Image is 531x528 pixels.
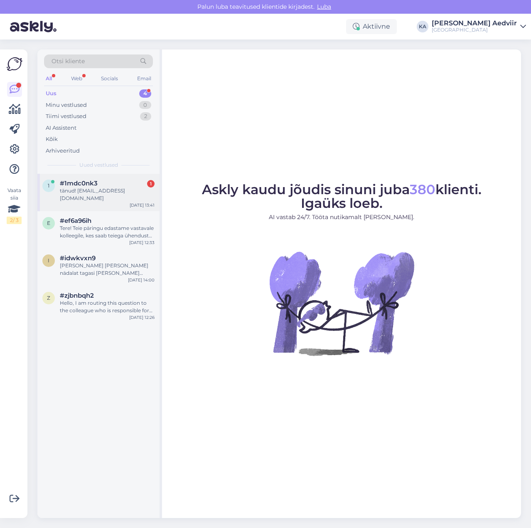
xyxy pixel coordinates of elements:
div: Email [135,73,153,84]
div: 2 [140,112,151,121]
div: Minu vestlused [46,101,87,109]
span: e [47,220,50,226]
div: Web [69,73,84,84]
div: [DATE] 14:00 [128,277,155,283]
div: [DATE] 12:26 [129,314,155,321]
p: AI vastab 24/7. Tööta nutikamalt [PERSON_NAME]. [202,213,482,222]
img: No Chat active [267,228,416,378]
span: 380 [410,181,435,197]
div: AI Assistent [46,124,76,132]
span: #1mdc0nk3 [60,180,98,187]
span: Luba [315,3,334,10]
div: Arhiveeritud [46,147,80,155]
div: 0 [139,101,151,109]
div: [DATE] 13:41 [130,202,155,208]
div: Vaata siia [7,187,22,224]
div: Kõik [46,135,58,143]
span: #zjbnbqh2 [60,292,94,299]
div: [PERSON_NAME] Aedviir [432,20,517,27]
div: [GEOGRAPHIC_DATA] [432,27,517,33]
span: #idwkvxn9 [60,254,96,262]
div: Tiimi vestlused [46,112,86,121]
div: Uus [46,89,57,98]
a: [PERSON_NAME] Aedviir[GEOGRAPHIC_DATA] [432,20,526,33]
div: [PERSON_NAME] [PERSON_NAME] nädalat tagasi [PERSON_NAME] kuskil. [60,262,155,277]
span: #ef6a96ih [60,217,91,225]
img: Askly Logo [7,56,22,72]
div: 2 / 3 [7,217,22,224]
span: Uued vestlused [79,161,118,169]
div: All [44,73,54,84]
div: Hello, I am routing this question to the colleague who is responsible for this topic. The reply m... [60,299,155,314]
span: Askly kaudu jõudis sinuni juba klienti. Igaüks loeb. [202,181,482,211]
span: Otsi kliente [52,57,85,66]
div: Aktiivne [346,19,397,34]
div: KA [417,21,428,32]
div: Tere! Teie päringu edastame vastavale kolleegile, kes saab teiega ühendust [PERSON_NAME] seoses p... [60,225,155,239]
span: 1 [48,183,49,189]
div: 1 [147,180,155,188]
span: z [47,295,50,301]
div: Socials [99,73,120,84]
div: tänud! [EMAIL_ADDRESS][DOMAIN_NAME] [60,187,155,202]
span: i [48,257,49,264]
div: [DATE] 12:33 [129,239,155,246]
div: 4 [139,89,151,98]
